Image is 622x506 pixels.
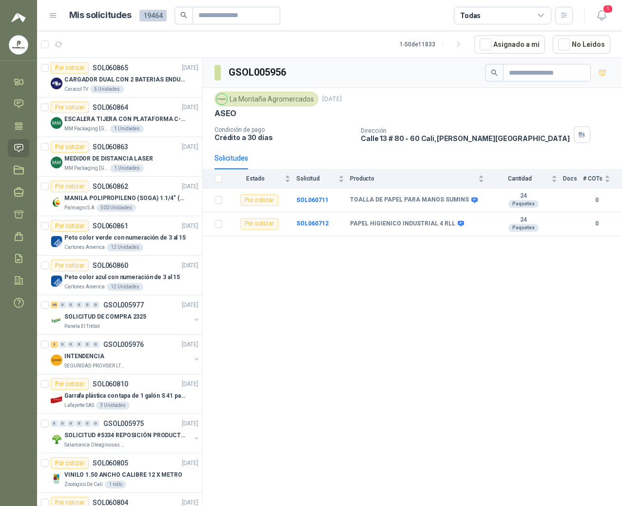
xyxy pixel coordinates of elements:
div: Por cotizar [51,220,89,232]
div: Por cotizar [51,101,89,113]
img: Company Logo [51,117,62,129]
div: 0 [59,302,66,308]
p: SOL060864 [93,104,128,111]
p: VINILO 1.50 ANCHO CALIBRE 12 X METRO [64,470,182,480]
b: 24 [490,192,557,200]
p: [DATE] [182,419,198,428]
div: Por cotizar [51,181,89,192]
p: Dirección [361,127,570,134]
a: Por cotizarSOL060863[DATE] Company LogoMEDIDOR DE DISTANCIA LASERMM Packaging [GEOGRAPHIC_DATA]1 ... [37,137,202,177]
div: 1 - 50 de 11833 [400,37,466,52]
div: 12 Unidades [107,243,143,251]
img: Company Logo [51,275,62,287]
div: Paquetes [508,200,539,208]
p: SOL060861 [93,223,128,229]
p: GSOL005976 [103,341,144,348]
div: Paquetes [508,224,539,232]
span: Producto [350,175,476,182]
p: Cartones America [64,243,105,251]
div: 3 Unidades [96,402,130,409]
p: Palmagro S.A [64,204,95,212]
p: SOL060865 [93,64,128,71]
img: Logo peakr [11,12,26,23]
div: 0 [67,341,75,348]
th: Solicitud [296,169,350,188]
div: 0 [84,420,91,427]
a: Por cotizarSOL060862[DATE] Company LogoMANILA POLIPROPILENO (SOGA) 1.1/4" (32MM) marca tesicolPal... [37,177,202,216]
p: [DATE] [182,142,198,152]
p: SOL060804 [93,499,128,506]
p: Lafayette SAS [64,402,94,409]
div: 1 Unidades [110,125,144,133]
div: 0 [92,302,99,308]
div: Por cotizar [51,62,89,74]
p: GSOL005975 [103,420,144,427]
p: INTENDENCIA [64,352,104,361]
p: SOL060805 [93,460,128,466]
div: 0 [76,420,83,427]
button: Asignado a mi [474,35,545,54]
div: 3 [51,341,58,348]
span: 19464 [139,10,167,21]
img: Company Logo [51,157,62,168]
p: SOL060863 [93,143,128,150]
p: SOL060862 [93,183,128,190]
img: Company Logo [51,236,62,247]
p: Cartones America [64,283,105,291]
a: 3 0 0 0 0 0 GSOL005976[DATE] Company LogoINTENDENCIASEGURIDAD PROVISER LTDA [51,339,200,370]
div: 0 [51,420,58,427]
a: Por cotizarSOL060810[DATE] Company LogoGarrafa plástica con tapa de 1 galón S 41 para almacenar v... [37,374,202,414]
p: ASEO [214,108,236,119]
p: [DATE] [182,301,198,310]
b: 24 [490,216,557,224]
p: SOL060860 [93,262,128,269]
img: Company Logo [51,433,62,445]
p: Condición de pago [214,126,353,133]
a: SOL060711 [296,197,329,203]
p: Calle 13 # 80 - 60 Cali , [PERSON_NAME][GEOGRAPHIC_DATA] [361,134,570,142]
p: CARGADOR DUAL CON 2 BATERIAS ENDURO GO PRO [64,75,186,84]
span: search [491,69,498,76]
div: Por cotizar [240,218,278,230]
th: Docs [563,169,583,188]
div: La Montaña Agromercados [214,92,318,106]
div: 0 [84,302,91,308]
p: [DATE] [182,63,198,73]
p: Peto color verde con numeración de 3 al 15 [64,233,186,243]
th: # COTs [583,169,622,188]
p: [DATE] [182,380,198,389]
img: Company Logo [51,354,62,366]
div: 1 rollo [105,481,126,488]
div: 0 [67,302,75,308]
p: SEGURIDAD PROVISER LTDA [64,362,126,370]
p: Crédito a 30 días [214,133,353,142]
p: MM Packaging [GEOGRAPHIC_DATA] [64,164,108,172]
b: 0 [583,219,610,228]
div: 0 [67,420,75,427]
div: 0 [92,341,99,348]
th: Estado [228,169,296,188]
p: [DATE] [322,95,342,104]
a: 0 0 0 0 0 0 GSOL005975[DATE] Company LogoSOLICITUD #5334 REPOSICIÓN PRODUCTOSSalamanca Oleaginosa... [51,418,200,449]
th: Producto [350,169,490,188]
a: Por cotizarSOL060865[DATE] Company LogoCARGADOR DUAL CON 2 BATERIAS ENDURO GO PROCaracol TV5 Unid... [37,58,202,98]
span: 1 [603,4,613,14]
p: Zoologico De Cali [64,481,103,488]
b: 0 [583,196,610,205]
button: 1 [593,7,610,24]
p: MANILA POLIPROPILENO (SOGA) 1.1/4" (32MM) marca tesicol [64,194,186,203]
img: Company Logo [51,196,62,208]
h3: GSOL005956 [229,65,288,80]
a: Por cotizarSOL060860[DATE] Company LogoPeto color azul con numeración de 3 al 15Cartones America1... [37,256,202,295]
div: 0 [84,341,91,348]
p: SOL060810 [93,381,128,387]
p: [DATE] [182,459,198,468]
div: 0 [92,420,99,427]
p: Peto color azul con numeración de 3 al 15 [64,273,180,282]
p: SOLICITUD #5334 REPOSICIÓN PRODUCTOS [64,431,186,440]
div: Solicitudes [214,153,248,163]
div: 0 [76,341,83,348]
a: 46 0 0 0 0 0 GSOL005977[DATE] Company LogoSOLICITUD DE COMPRA 2325Panela El Trébol [51,299,200,330]
a: Por cotizarSOL060805[DATE] Company LogoVINILO 1.50 ANCHO CALIBRE 12 X METROZoologico De Cali1 rollo [37,453,202,493]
